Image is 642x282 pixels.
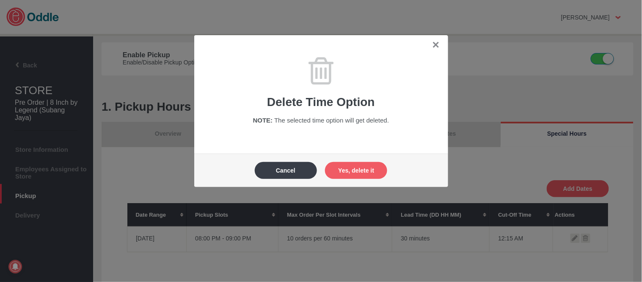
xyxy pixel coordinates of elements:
a: ✕ [432,40,440,50]
button: Cancel [255,162,317,179]
h1: Delete Time Option [207,95,435,109]
button: Yes, delete it [325,162,387,179]
span: NOTE: [253,117,273,124]
span: The selected time option will get deleted. [274,117,389,124]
